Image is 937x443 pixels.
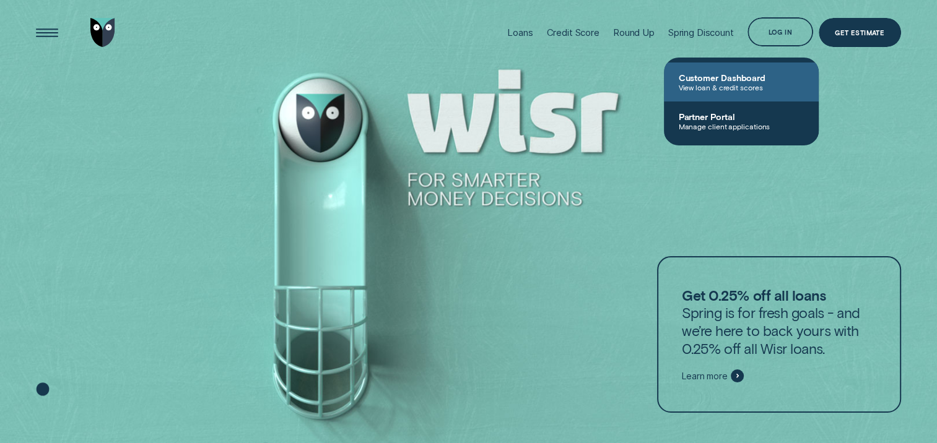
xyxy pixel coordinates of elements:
span: Learn more [682,371,728,382]
a: Partner PortalManage client applications [664,101,819,140]
div: Credit Score [547,27,599,38]
div: Spring Discount [668,27,734,38]
p: Spring is for fresh goals - and we’re here to back yours with 0.25% off all Wisr loans. [682,286,876,358]
a: Get 0.25% off all loansSpring is for fresh goals - and we’re here to back yours with 0.25% off al... [657,256,900,413]
div: Round Up [613,27,655,38]
img: Wisr [90,18,115,48]
span: Customer Dashboard [679,72,804,83]
button: Log in [747,17,813,47]
div: Loans [507,27,533,38]
span: Partner Portal [679,111,804,122]
a: Customer DashboardView loan & credit scores [664,62,819,101]
span: View loan & credit scores [679,83,804,92]
a: Get Estimate [819,18,901,48]
strong: Get 0.25% off all loans [682,286,826,304]
span: Manage client applications [679,122,804,131]
button: Open Menu [32,18,62,48]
